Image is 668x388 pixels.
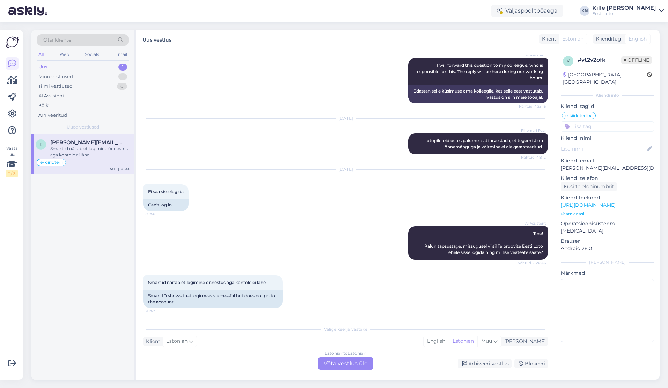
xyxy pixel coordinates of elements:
[561,164,654,172] p: [PERSON_NAME][EMAIL_ADDRESS][DOMAIN_NAME]
[458,359,512,368] div: Arhiveeri vestlus
[561,227,654,235] p: [MEDICAL_DATA]
[561,145,646,153] input: Lisa nimi
[38,64,47,71] div: Uus
[561,202,616,208] a: [URL][DOMAIN_NAME]
[143,338,160,345] div: Klient
[491,5,563,17] div: Väljaspool tööaega
[520,52,546,58] span: AI Assistent
[561,194,654,202] p: Klienditeekond
[145,211,171,217] span: 20:46
[114,50,129,59] div: Email
[592,5,664,16] a: Kille [PERSON_NAME]Eesti Loto
[143,326,548,332] div: Valige keel ja vastake
[592,11,656,16] div: Eesti Loto
[501,338,546,345] div: [PERSON_NAME]
[107,167,130,172] div: [DATE] 20:46
[578,56,621,64] div: # vt2v2ofk
[38,102,49,109] div: Kõik
[6,145,18,177] div: Vaata siia
[563,71,647,86] div: [GEOGRAPHIC_DATA], [GEOGRAPHIC_DATA]
[519,104,546,109] span: Nähtud ✓ 23:16
[408,85,548,103] div: Edastan selle küsimuse oma kolleegile, kes selle eest vastutab. Vastus on siin meie tööajal.
[67,124,99,130] span: Uued vestlused
[38,83,73,90] div: Tiimi vestlused
[561,92,654,98] div: Kliendi info
[37,50,45,59] div: All
[514,359,548,368] div: Blokeeri
[83,50,101,59] div: Socials
[38,112,67,119] div: Arhiveeritud
[38,93,64,100] div: AI Assistent
[561,157,654,164] p: Kliendi email
[39,142,43,147] span: k
[143,199,189,211] div: Can't log in
[50,139,123,146] span: karel.katkosilt@mail.ee
[143,290,283,308] div: Smart ID shows that login was successful but does not go to the account
[58,50,71,59] div: Web
[520,221,546,226] span: AI Assistent
[567,58,570,64] span: v
[148,280,266,285] span: Smart id näitab et logimine õnnestus aga kontole ei lähe
[166,337,188,345] span: Estonian
[520,128,546,133] span: Pillemari Paal
[593,35,623,43] div: Klienditugi
[449,336,477,346] div: Estonian
[621,56,652,64] span: Offline
[117,83,127,90] div: 0
[118,64,127,71] div: 1
[424,336,449,346] div: English
[565,114,588,118] span: e-kiirloterii
[561,211,654,217] p: Vaata edasi ...
[592,5,656,11] div: Kille [PERSON_NAME]
[43,36,71,44] span: Otsi kliente
[517,260,546,265] span: Nähtud ✓ 20:46
[38,73,73,80] div: Minu vestlused
[6,36,19,49] img: Askly Logo
[561,259,654,265] div: [PERSON_NAME]
[142,34,171,44] label: Uus vestlus
[561,182,617,191] div: Küsi telefoninumbrit
[561,220,654,227] p: Operatsioonisüsteem
[561,245,654,252] p: Android 28.0
[118,73,127,80] div: 1
[561,134,654,142] p: Kliendi nimi
[561,270,654,277] p: Märkmed
[629,35,647,43] span: English
[561,175,654,182] p: Kliendi telefon
[148,189,184,194] span: Ei saa sisselogida
[318,357,373,370] div: Võta vestlus üle
[561,103,654,110] p: Kliendi tag'id
[415,63,544,80] span: I will forward this question to my colleague, who is responsible for this. The reply will be here...
[145,308,171,314] span: 20:47
[6,170,18,177] div: 2 / 3
[50,146,130,158] div: Smart id näitab et logimine õnnestus aga kontole ei lähe
[561,121,654,132] input: Lisa tag
[143,115,548,122] div: [DATE]
[520,155,546,160] span: Nähtud ✓ 8:12
[40,160,63,164] span: e-kiirloterii
[481,338,492,344] span: Muu
[539,35,556,43] div: Klient
[562,35,583,43] span: Estonian
[580,6,589,16] div: KN
[325,350,366,357] div: Estonian to Estonian
[143,166,548,173] div: [DATE]
[561,237,654,245] p: Brauser
[424,138,544,149] span: Lotopileteid ostes palume alati arvestada, et tegemist on õnnemänguga ja võitmine ei ole garantee...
